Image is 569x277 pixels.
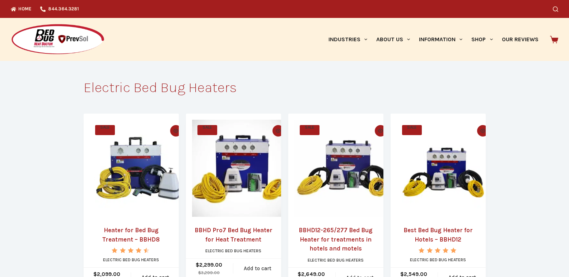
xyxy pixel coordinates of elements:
span: SALE [95,125,115,135]
a: Industries [324,18,372,61]
bdi: 2,299.00 [196,262,222,268]
a: BBHD12-265/277 Bed Bug Heater for treatments in hotels and motels [294,120,392,217]
span: $ [198,270,201,275]
span: Rated out of 5 [112,248,146,269]
bdi: 3,299.00 [198,270,220,275]
span: SALE [197,125,217,135]
span: SALE [402,125,422,135]
a: Our Reviews [497,18,543,61]
a: BBHD Pro7 Bed Bug Heater for Heat Treatment [192,226,275,244]
button: Search [553,6,558,12]
a: Heater for Bed Bug Treatment - BBHD8 [90,120,187,217]
h1: Electric Bed Bug Heaters [84,80,486,95]
a: Best Bed Bug Heater for Hotels - BBHD12 [397,120,494,217]
a: Heater for Bed Bug Treatment – BBHD8 [90,226,173,244]
a: Electric Bed Bug Heaters [103,257,159,262]
a: BBHD12-265/277 Bed Bug Heater for treatments in hotels and motels [294,226,377,253]
a: Best Bed Bug Heater for Hotels – BBHD12 [397,226,480,244]
div: Rated 5.00 out of 5 [419,248,457,253]
a: Electric Bed Bug Heaters [205,248,261,253]
button: Quick view toggle [477,125,489,137]
span: $ [196,262,199,268]
span: Rated out of 5 [419,248,457,269]
a: Shop [467,18,497,61]
img: Prevsol/Bed Bug Heat Doctor [11,24,105,56]
a: Electric Bed Bug Heaters [410,257,466,262]
span: SALE [300,125,320,135]
a: Information [415,18,467,61]
button: Quick view toggle [170,125,182,137]
button: Quick view toggle [272,125,284,137]
a: BBHD Pro7 Bed Bug Heater for Heat Treatment [192,120,289,217]
a: About Us [372,18,414,61]
button: Quick view toggle [375,125,386,137]
a: Electric Bed Bug Heaters [308,258,364,263]
div: Rated 4.50 out of 5 [112,248,150,253]
nav: Primary [324,18,543,61]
